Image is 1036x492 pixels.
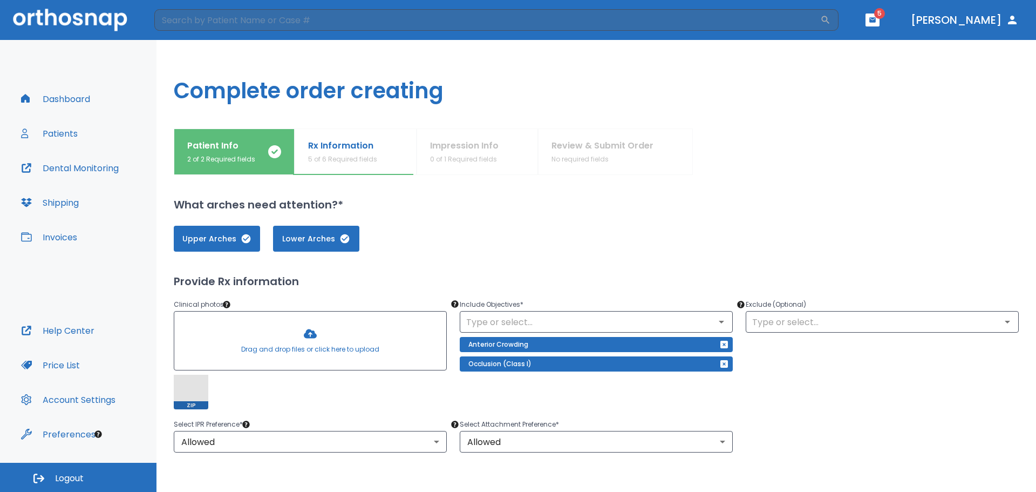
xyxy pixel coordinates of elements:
[736,300,746,309] div: Tooltip anchor
[174,226,260,252] button: Upper Arches
[468,358,531,370] p: Occlusion (Class I)
[15,318,101,343] button: Help Center
[15,86,97,112] button: Dashboard
[906,10,1023,30] button: [PERSON_NAME]
[450,299,460,309] div: Tooltip anchor
[15,120,84,146] button: Patients
[15,190,85,215] button: Shipping
[460,418,733,431] p: Select Attachment Preference *
[749,314,1015,329] input: Type or select...
[1000,314,1015,329] button: Open
[463,314,730,329] input: Type or select...
[174,197,1019,213] h2: What arches need attention?*
[187,154,255,164] p: 2 of 2 Required fields
[273,226,359,252] button: Lower Arches
[714,314,729,329] button: Open
[308,154,377,164] p: 5 of 6 Required fields
[15,155,125,181] button: Dental Monitoring
[15,421,102,447] button: Preferences
[154,9,820,31] input: Search by Patient Name or Case #
[308,139,377,152] p: Rx Information
[874,8,885,19] span: 5
[460,298,733,311] p: Include Objectives *
[174,298,447,311] p: Clinical photos *
[746,298,1019,311] p: Exclude (Optional)
[222,300,231,309] div: Tooltip anchor
[93,429,103,439] div: Tooltip anchor
[460,431,733,453] div: Allowed
[450,420,460,429] div: Tooltip anchor
[468,338,528,351] p: Anterior Crowding
[156,40,1036,129] h1: Complete order creating
[187,139,255,152] p: Patient Info
[15,387,122,413] button: Account Settings
[15,224,84,250] button: Invoices
[241,420,251,429] div: Tooltip anchor
[174,431,447,453] div: Allowed
[55,473,84,484] span: Logout
[174,273,1019,289] h2: Provide Rx information
[13,9,127,31] img: Orthosnap
[15,352,86,378] button: Price List
[185,233,249,245] span: Upper Arches
[284,233,349,245] span: Lower Arches
[174,418,447,431] p: Select IPR Preference *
